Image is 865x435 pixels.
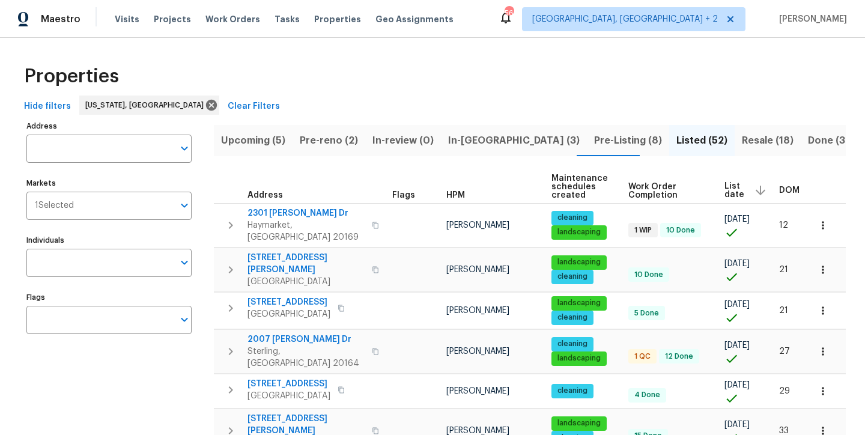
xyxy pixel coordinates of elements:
[375,13,454,25] span: Geo Assignments
[446,347,509,356] span: [PERSON_NAME]
[247,390,330,402] span: [GEOGRAPHIC_DATA]
[223,96,285,118] button: Clear Filters
[79,96,219,115] div: [US_STATE], [GEOGRAPHIC_DATA]
[247,296,330,308] span: [STREET_ADDRESS]
[41,13,80,25] span: Maestro
[446,266,509,274] span: [PERSON_NAME]
[676,132,727,149] span: Listed (52)
[551,174,608,199] span: Maintenance schedules created
[742,132,794,149] span: Resale (18)
[300,132,358,149] span: Pre-reno (2)
[176,311,193,328] button: Open
[19,96,76,118] button: Hide filters
[779,266,788,274] span: 21
[446,221,509,230] span: [PERSON_NAME]
[176,197,193,214] button: Open
[553,353,605,364] span: landscaping
[779,221,788,230] span: 12
[115,13,139,25] span: Visits
[553,339,592,349] span: cleaning
[505,7,513,19] div: 56
[205,13,260,25] span: Work Orders
[247,308,330,320] span: [GEOGRAPHIC_DATA]
[724,341,750,350] span: [DATE]
[724,381,750,389] span: [DATE]
[553,312,592,323] span: cleaning
[779,306,788,315] span: 21
[372,132,434,149] span: In-review (0)
[275,15,300,23] span: Tasks
[314,13,361,25] span: Properties
[176,254,193,271] button: Open
[392,191,415,199] span: Flags
[553,272,592,282] span: cleaning
[221,132,285,149] span: Upcoming (5)
[228,99,280,114] span: Clear Filters
[774,13,847,25] span: [PERSON_NAME]
[779,427,789,435] span: 33
[85,99,208,111] span: [US_STATE], [GEOGRAPHIC_DATA]
[553,227,605,237] span: landscaping
[779,186,800,195] span: DOM
[660,351,698,362] span: 12 Done
[779,347,790,356] span: 27
[26,123,192,130] label: Address
[176,140,193,157] button: Open
[724,182,744,199] span: List date
[594,132,662,149] span: Pre-Listing (8)
[446,387,509,395] span: [PERSON_NAME]
[154,13,191,25] span: Projects
[247,276,365,288] span: [GEOGRAPHIC_DATA]
[446,191,465,199] span: HPM
[446,427,509,435] span: [PERSON_NAME]
[446,306,509,315] span: [PERSON_NAME]
[448,132,580,149] span: In-[GEOGRAPHIC_DATA] (3)
[779,387,790,395] span: 29
[24,99,71,114] span: Hide filters
[247,191,283,199] span: Address
[26,237,192,244] label: Individuals
[24,70,119,82] span: Properties
[247,345,365,370] span: Sterling, [GEOGRAPHIC_DATA] 20164
[630,308,664,318] span: 5 Done
[247,252,365,276] span: [STREET_ADDRESS][PERSON_NAME]
[553,298,605,308] span: landscaping
[247,207,365,219] span: 2301 [PERSON_NAME] Dr
[630,270,668,280] span: 10 Done
[724,421,750,429] span: [DATE]
[247,378,330,390] span: [STREET_ADDRESS]
[553,213,592,223] span: cleaning
[724,215,750,224] span: [DATE]
[630,351,655,362] span: 1 QC
[661,225,700,236] span: 10 Done
[26,180,192,187] label: Markets
[247,219,365,243] span: Haymarket, [GEOGRAPHIC_DATA] 20169
[553,418,605,428] span: landscaping
[553,257,605,267] span: landscaping
[724,300,750,309] span: [DATE]
[532,13,718,25] span: [GEOGRAPHIC_DATA], [GEOGRAPHIC_DATA] + 2
[247,333,365,345] span: 2007 [PERSON_NAME] Dr
[553,386,592,396] span: cleaning
[26,294,192,301] label: Flags
[630,390,665,400] span: 4 Done
[808,132,862,149] span: Done (368)
[35,201,74,211] span: 1 Selected
[630,225,657,236] span: 1 WIP
[724,260,750,268] span: [DATE]
[628,183,704,199] span: Work Order Completion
